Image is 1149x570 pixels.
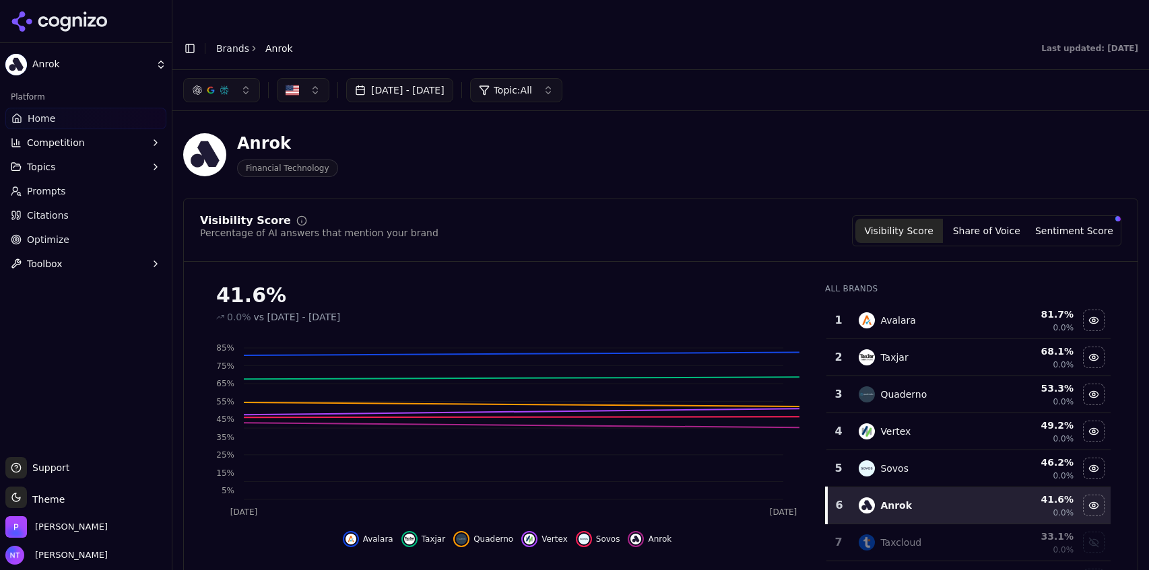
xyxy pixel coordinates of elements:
button: Sentiment Score [1030,219,1118,243]
img: anrok [859,497,875,513]
tr: 2taxjarTaxjar68.1%0.0%Hide taxjar data [826,339,1111,376]
div: Avalara [880,314,915,327]
span: Financial Technology [237,159,338,177]
div: 2 [832,349,845,365]
div: 4 [832,423,845,439]
div: Anrok [880,499,912,512]
span: 0.0% [227,310,251,324]
div: 5 [832,460,845,476]
span: Topic: All [494,83,532,97]
img: taxjar [404,534,415,544]
span: 0.0% [1053,470,1074,481]
img: vertex [859,423,875,439]
tr: 5sovosSovos46.2%0.0%Hide sovos data [826,450,1111,487]
div: Taxcloud [880,536,921,549]
img: sovos [859,460,875,476]
button: Open user button [5,546,108,565]
div: Sovos [880,462,909,475]
span: Avalara [363,534,393,544]
span: [PERSON_NAME] [30,549,108,561]
button: Hide anrok data [1083,495,1105,516]
div: Last updated: [DATE] [1041,43,1138,54]
div: 7 [832,534,845,550]
div: Quaderno [880,388,927,401]
button: Hide avalara data [343,531,393,547]
button: Topics [5,156,166,178]
tspan: [DATE] [770,507,797,517]
img: sovos [579,534,589,544]
tspan: 25% [216,450,234,460]
div: 49.2 % [1001,419,1074,432]
img: Anrok [183,133,226,176]
tspan: 15% [216,468,234,478]
span: Vertex [541,534,568,544]
div: 46.2 % [1001,456,1074,469]
span: Anrok [32,59,150,71]
span: vs [DATE] - [DATE] [254,310,341,324]
div: 6 [833,497,845,513]
button: Hide sovos data [1083,458,1105,479]
span: Citations [27,209,69,222]
span: Anrok [648,534,671,544]
span: Home [28,112,55,125]
span: Anrok [265,42,293,55]
div: 3 [832,386,845,402]
span: Sovos [596,534,620,544]
span: Toolbox [27,257,63,271]
button: Share of Voice [943,219,1030,243]
div: Anrok [237,133,338,154]
tr: 6anrokAnrok41.6%0.0%Hide anrok data [826,487,1111,524]
tr: 3quadernoQuaderno53.3%0.0%Hide quaderno data [826,376,1111,413]
img: quaderno [859,386,875,402]
span: Topics [27,160,56,174]
div: 1 [832,312,845,328]
img: anrok [630,534,641,544]
iframe: Intercom live chat [1103,504,1136,536]
div: Platform [5,86,166,108]
span: Taxjar [422,534,445,544]
button: Visibility Score [855,219,943,243]
span: Prompts [27,184,66,198]
img: vertex [524,534,535,544]
button: Hide quaderno data [1083,384,1105,405]
span: Perrill [35,521,108,533]
img: Perrill [5,516,27,538]
button: Hide vertex data [521,531,568,547]
div: Vertex [880,425,911,438]
div: 41.6 % [1001,493,1074,506]
span: 0.0% [1053,396,1074,407]
div: 81.7 % [1001,308,1074,321]
a: Home [5,108,166,129]
span: 0.0% [1053,433,1074,444]
div: 33.1 % [1001,530,1074,543]
tspan: 75% [216,361,234,371]
tr: 7taxcloudTaxcloud33.1%0.0%Show taxcloud data [826,524,1111,561]
div: Percentage of AI answers that mention your brand [200,226,438,240]
div: Taxjar [880,351,908,364]
span: Competition [27,136,85,149]
span: Support [27,461,69,474]
a: Citations [5,205,166,226]
button: Hide sovos data [576,531,620,547]
button: Show taxcloud data [1083,532,1105,553]
img: avalara [859,312,875,328]
img: avalara [346,534,356,544]
a: Prompts [5,180,166,202]
button: Toolbox [5,253,166,275]
button: Competition [5,132,166,153]
button: [DATE] - [DATE] [346,78,453,102]
tspan: 35% [216,433,234,442]
button: Hide anrok data [628,531,671,547]
tspan: 5% [222,486,234,495]
img: quaderno [456,534,467,544]
div: 41.6% [216,283,798,308]
img: US [286,83,299,97]
a: Optimize [5,229,166,250]
tr: 4vertexVertex49.2%0.0%Hide vertex data [826,413,1111,450]
button: Hide quaderno data [453,531,513,547]
img: Nate Tower [5,546,24,565]
div: 53.3 % [1001,382,1074,395]
button: Open organization switcher [5,516,108,538]
a: Brands [216,43,249,54]
tspan: [DATE] [230,507,258,517]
